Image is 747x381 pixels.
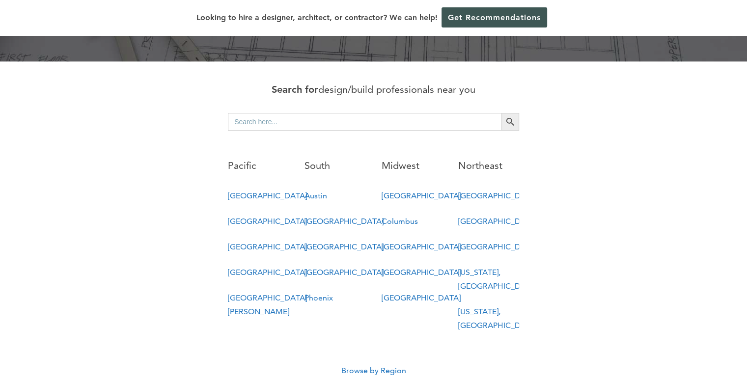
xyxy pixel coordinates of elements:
a: [GEOGRAPHIC_DATA] [458,242,537,251]
a: Phoenix [304,293,333,302]
a: [GEOGRAPHIC_DATA] [381,293,460,302]
a: Columbus [381,217,417,226]
p: design/build professionals near you [228,81,519,98]
a: [US_STATE], [GEOGRAPHIC_DATA] [458,268,537,291]
a: [GEOGRAPHIC_DATA] [458,217,537,226]
p: Midwest [381,157,442,174]
a: [GEOGRAPHIC_DATA][PERSON_NAME] [228,293,307,316]
a: [US_STATE], [GEOGRAPHIC_DATA] [458,307,537,330]
strong: Search for [272,83,318,95]
input: Search here... [228,113,501,131]
a: [GEOGRAPHIC_DATA] [458,191,537,200]
a: Austin [304,191,327,200]
a: [GEOGRAPHIC_DATA] [228,268,307,277]
a: Get Recommendations [442,7,547,27]
a: [GEOGRAPHIC_DATA] [381,268,460,277]
a: [GEOGRAPHIC_DATA] [304,217,384,226]
p: Northeast [458,157,519,174]
a: [GEOGRAPHIC_DATA] [304,242,384,251]
a: [GEOGRAPHIC_DATA] [381,242,460,251]
a: [GEOGRAPHIC_DATA] [381,191,460,200]
a: [GEOGRAPHIC_DATA] [304,268,384,277]
p: Pacific [228,157,289,174]
a: [GEOGRAPHIC_DATA] [228,191,307,200]
a: Browse by Region [341,366,406,375]
svg: Search [505,116,516,127]
p: South [304,157,365,174]
a: [GEOGRAPHIC_DATA] [228,242,307,251]
a: [GEOGRAPHIC_DATA] [228,217,307,226]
